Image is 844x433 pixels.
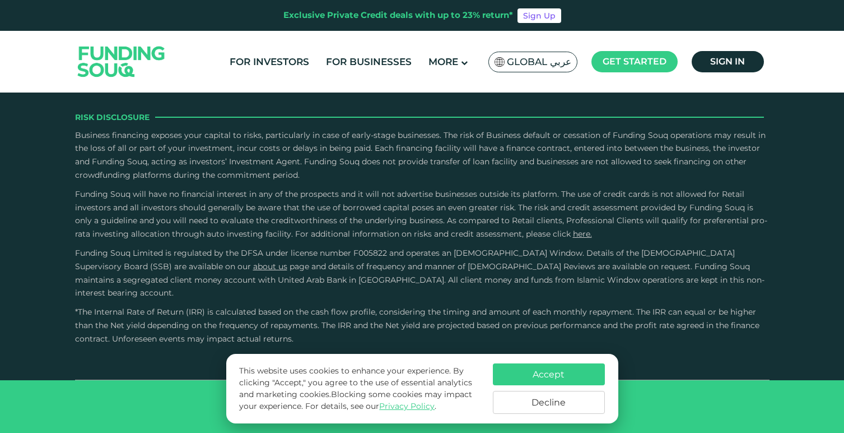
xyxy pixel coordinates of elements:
span: page [290,261,309,271]
a: Sign Up [517,8,561,23]
a: About Us [253,261,287,271]
span: Risk Disclosure [75,111,150,123]
span: For details, see our . [305,401,436,411]
a: Sign in [692,51,764,72]
img: Logo [67,33,176,90]
span: Get started [603,56,666,67]
span: Funding Souq will have no financial interest in any of the prospects and it will not advertise bu... [75,189,767,239]
a: For Businesses [323,53,414,71]
span: Sign in [710,56,745,67]
a: For Investors [227,53,312,71]
button: Accept [493,363,605,385]
span: Funding Souq Limited is regulated by the DFSA under license number F005822 and operates an [DEMOG... [75,248,735,271]
div: Exclusive Private Credit deals with up to 23% return* [283,9,513,22]
span: More [428,56,458,67]
a: Privacy Policy [379,401,435,411]
img: SA Flag [495,57,505,67]
span: and details of frequency and manner of [DEMOGRAPHIC_DATA] Reviews are available on request. Fundi... [75,261,764,298]
a: here. [573,229,592,239]
p: Business financing exposes your capital to risks, particularly in case of early-stage businesses.... [75,129,770,182]
p: *The Internal Rate of Return (IRR) is calculated based on the cash flow profile, considering the ... [75,306,770,346]
span: Blocking some cookies may impact your experience. [239,389,472,411]
span: Global عربي [507,56,571,68]
button: Decline [493,391,605,414]
p: This website uses cookies to enhance your experience. By clicking "Accept," you agree to the use ... [239,365,481,412]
